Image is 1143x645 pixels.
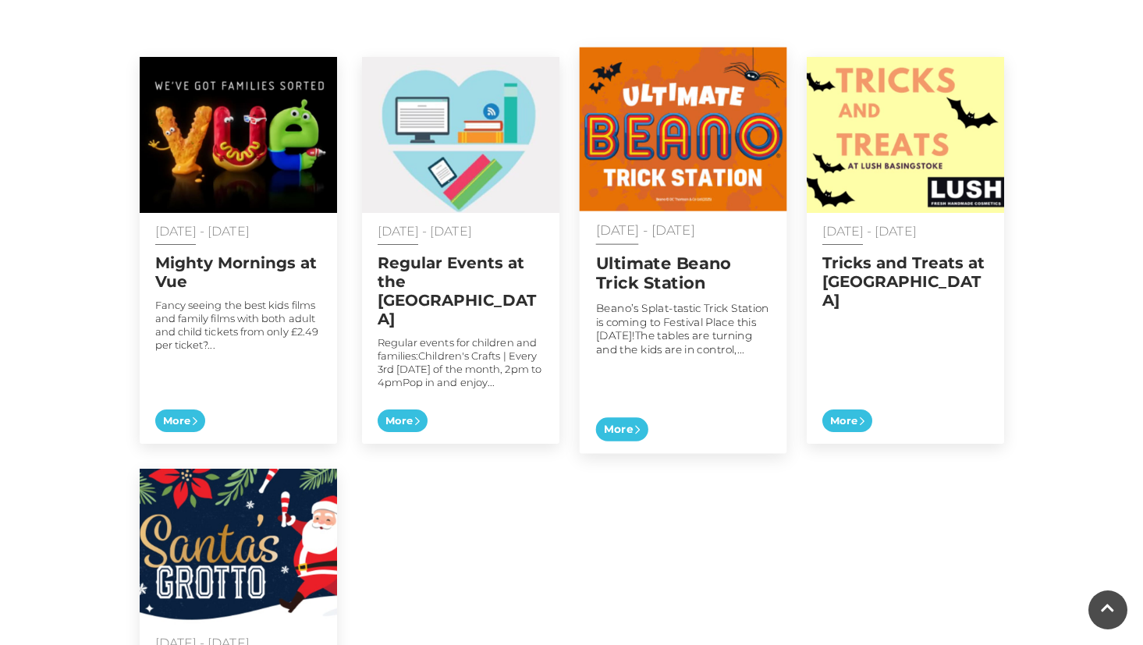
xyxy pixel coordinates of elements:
[378,409,428,433] span: More
[822,253,989,310] h2: Tricks and Treats at [GEOGRAPHIC_DATA]
[140,469,337,625] img: Santa's Grotto, Basingstoke, Hampshire
[595,223,770,237] p: [DATE] - [DATE]
[579,48,786,211] img: Trick or Treat Takeover | Festival Place | Basingstoke | Hampshire
[807,57,1004,444] a: [DATE] - [DATE] Tricks and Treats at [GEOGRAPHIC_DATA] More
[155,299,321,352] p: Fancy seeing the best kids films and family films with both adult and child tickets from only £2....
[155,225,321,238] p: [DATE] - [DATE]
[595,301,770,356] p: Beano’s Splat-tastic Trick Station is coming to Festival Place this [DATE]!The tables are turning...
[822,409,872,433] span: More
[155,253,321,291] h2: Mighty Mornings at Vue
[378,253,544,328] h2: Regular Events at the [GEOGRAPHIC_DATA]
[822,225,989,238] p: [DATE] - [DATE]
[595,253,770,292] h2: Ultimate Beano Trick Station
[378,225,544,238] p: [DATE] - [DATE]
[155,409,205,433] span: More
[595,417,648,441] span: More
[579,48,786,454] a: [DATE] - [DATE] Ultimate Beano Trick Station Beano’s Splat-tastic Trick Station is coming to Fest...
[362,57,559,444] a: [DATE] - [DATE] Regular Events at the [GEOGRAPHIC_DATA] Regular events for children and families:...
[140,57,337,444] a: [DATE] - [DATE] Mighty Mornings at Vue Fancy seeing the best kids films and family films with bot...
[378,336,544,389] p: Regular events for children and families:Children's Crafts | Every 3rd [DATE] of the month, 2pm t...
